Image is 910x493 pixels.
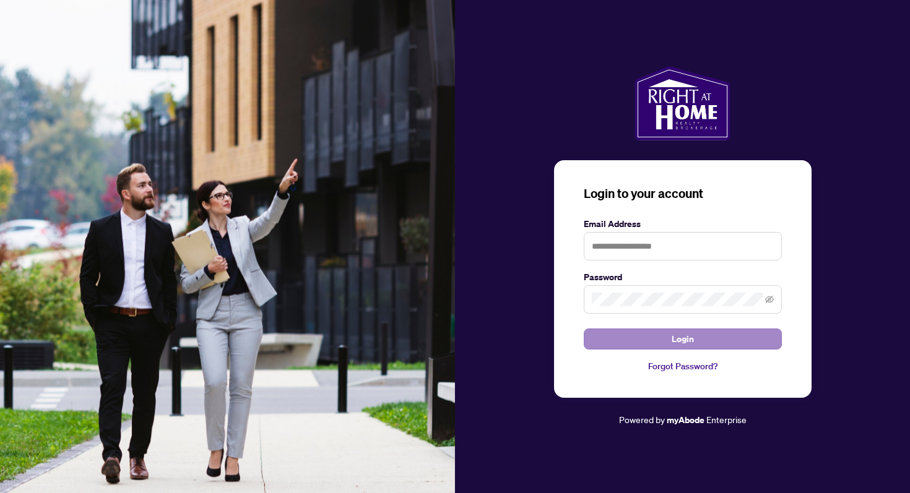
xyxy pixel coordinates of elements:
label: Password [584,270,782,284]
img: ma-logo [635,66,730,140]
span: eye-invisible [765,295,774,304]
a: Forgot Password? [584,359,782,373]
a: myAbode [667,413,704,427]
span: Enterprise [706,414,747,425]
label: Email Address [584,217,782,231]
span: Login [672,329,694,349]
h3: Login to your account [584,185,782,202]
button: Login [584,328,782,349]
span: Powered by [619,414,665,425]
